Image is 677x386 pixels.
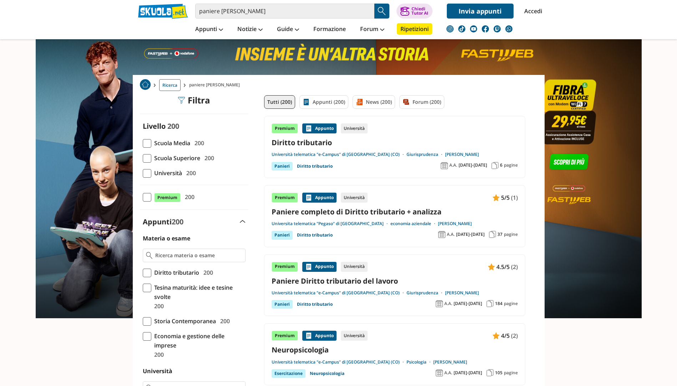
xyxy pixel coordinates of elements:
[143,234,190,242] label: Materia o esame
[403,98,410,106] img: Forum filtro contenuto
[341,331,368,341] div: Università
[504,370,518,376] span: pagine
[151,268,199,277] span: Diritto tributario
[305,332,312,339] img: Appunti contenuto
[272,138,518,147] a: Diritto tributario
[217,316,230,326] span: 200
[272,152,406,157] a: Università telematica "e-Campus" di [GEOGRAPHIC_DATA] (CO)
[438,221,472,227] a: [PERSON_NAME]
[341,123,368,133] div: Università
[489,231,496,238] img: Pagine
[436,300,443,307] img: Anno accademico
[504,301,518,306] span: pagine
[501,331,510,340] span: 4/5
[511,331,518,340] span: (2)
[495,301,502,306] span: 184
[178,95,210,105] div: Filtra
[433,359,467,365] a: [PERSON_NAME]
[272,221,390,227] a: Universita telematica "Pegaso" di [GEOGRAPHIC_DATA]
[297,231,333,239] a: Diritto tributario
[454,301,482,306] span: [DATE]-[DATE]
[436,369,443,376] img: Anno accademico
[511,193,518,202] span: (1)
[511,262,518,271] span: (2)
[182,192,194,202] span: 200
[302,123,337,133] div: Appunto
[151,153,200,163] span: Scuola Superiore
[353,95,395,109] a: News (200)
[492,332,500,339] img: Appunti contenuto
[497,232,502,237] span: 37
[492,194,500,201] img: Appunti contenuto
[201,268,213,277] span: 200
[151,350,164,359] span: 200
[154,193,181,202] span: Premium
[406,359,433,365] a: Psicologia
[302,193,337,203] div: Appunto
[449,162,457,168] span: A.A.
[272,193,298,203] div: Premium
[406,290,445,296] a: Giurisprudenza
[167,121,179,131] span: 200
[445,290,479,296] a: [PERSON_NAME]
[272,231,293,239] div: Panieri
[172,217,183,227] span: 200
[303,98,310,106] img: Appunti filtro contenuto
[496,262,510,271] span: 4.5/5
[272,207,518,217] a: Paniere completo di Diritto tributario + analizza
[151,168,182,178] span: Università
[524,4,539,19] a: Accedi
[406,152,445,157] a: Giurisprudenza
[151,316,216,326] span: Storia Contemporanea
[155,252,242,259] input: Ricerca materia o esame
[341,262,368,272] div: Università
[272,300,293,309] div: Panieri
[264,95,295,109] a: Tutti (200)
[272,123,298,133] div: Premium
[399,95,444,109] a: Forum (200)
[491,162,499,169] img: Pagine
[501,193,510,202] span: 5/5
[272,359,406,365] a: Università telematica "e-Campus" di [GEOGRAPHIC_DATA] (CO)
[444,370,452,376] span: A.A.
[240,220,246,223] img: Apri e chiudi sezione
[305,194,312,201] img: Appunti contenuto
[297,300,333,309] a: Diritto tributario
[441,162,448,169] img: Anno accademico
[143,367,172,375] label: Università
[178,97,185,104] img: Filtra filtri mobile
[390,221,438,227] a: economia aziendale
[504,162,518,168] span: pagine
[272,331,298,341] div: Premium
[305,125,312,132] img: Appunti contenuto
[495,370,502,376] span: 105
[310,369,344,378] a: Neuropsicologia
[272,262,298,272] div: Premium
[488,263,495,270] img: Appunti contenuto
[143,121,166,131] label: Livello
[305,263,312,270] img: Appunti contenuto
[272,290,406,296] a: Università telematica "e-Campus" di [GEOGRAPHIC_DATA] (CO)
[356,98,363,106] img: News filtro contenuto
[459,162,487,168] span: [DATE]-[DATE]
[140,79,151,90] img: Home
[272,276,518,286] a: Paniere Diritto tributario del lavoro
[297,162,333,171] a: Diritto tributario
[151,283,246,301] span: Tesina maturità: idee e tesine svolte
[202,153,214,163] span: 200
[302,262,337,272] div: Appunto
[272,162,293,171] div: Panieri
[146,252,153,259] img: Ricerca materia o esame
[192,138,204,148] span: 200
[299,95,348,109] a: Appunti (200)
[159,79,181,91] a: Ricerca
[486,300,494,307] img: Pagine
[151,331,246,350] span: Economia e gestione delle imprese
[447,232,455,237] span: A.A.
[500,162,502,168] span: 6
[151,138,190,148] span: Scuola Media
[438,231,445,238] img: Anno accademico
[444,301,452,306] span: A.A.
[456,232,485,237] span: [DATE]-[DATE]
